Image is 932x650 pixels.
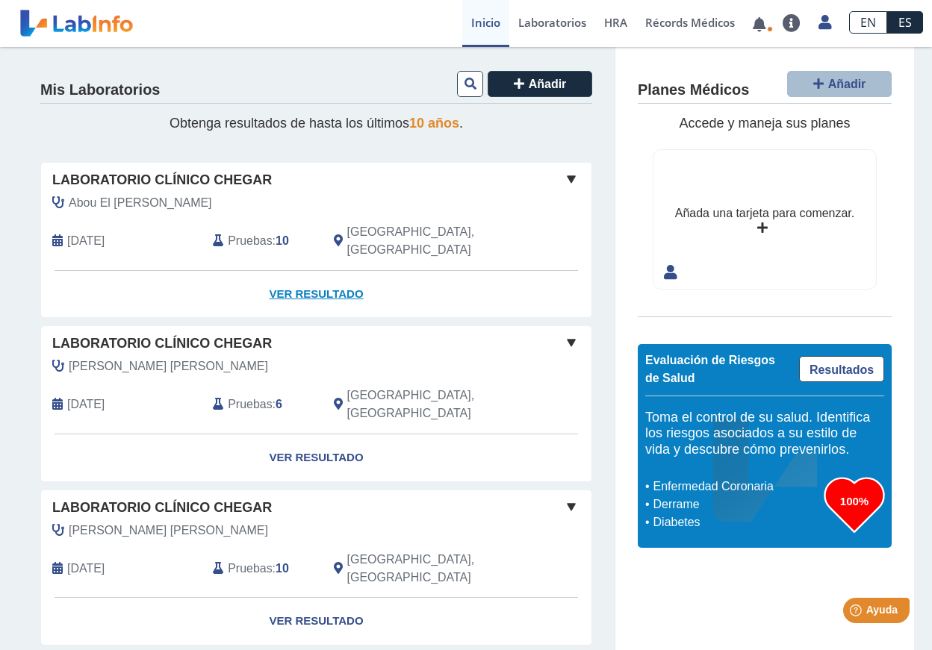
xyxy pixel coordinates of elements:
h3: 100% [824,492,884,510]
span: 2025-08-27 [67,232,105,250]
b: 10 [276,562,289,575]
span: 2025-06-24 [67,560,105,578]
span: Pruebas [228,396,272,413]
div: : [202,223,322,259]
div: Añada una tarjeta para comenzar. [675,204,854,222]
span: 2025-07-16 [67,396,105,413]
a: Ver Resultado [41,434,591,481]
span: Abou El Hossen, Jamil [69,194,212,212]
span: Rio Grande, PR [347,387,512,422]
a: ES [887,11,923,34]
span: 10 años [409,116,459,131]
span: Laboratorio Clínico Chegar [52,334,272,354]
div: : [202,551,322,587]
a: Ver Resultado [41,271,591,318]
span: Rodriguez Rodriguez, Roselis [69,522,268,540]
span: Obtenga resultados de hasta los últimos . [170,116,463,131]
span: Laboratorio Clínico Chegar [52,498,272,518]
span: Laboratorio Clínico Chegar [52,170,272,190]
li: Derrame [649,496,824,513]
span: Accede y maneja sus planes [679,116,850,131]
a: Resultados [799,356,884,382]
span: Evaluación de Riesgos de Salud [645,354,775,384]
span: HRA [604,15,627,30]
span: Añadir [529,78,567,90]
iframe: Help widget launcher [799,592,916,634]
span: Rio Grande, PR [347,223,512,259]
span: Pruebas [228,232,272,250]
a: EN [849,11,887,34]
span: Añadir [828,78,866,90]
li: Diabetes [649,513,824,531]
span: Carrion Olmeda, Carly [69,357,268,375]
b: 10 [276,234,289,247]
h4: Mis Laboratorios [40,81,160,99]
button: Añadir [787,71,892,97]
li: Enfermedad Coronaria [649,478,824,496]
a: Ver Resultado [41,598,591,645]
span: Rio Grande, PR [347,551,512,587]
button: Añadir [488,71,592,97]
div: : [202,387,322,422]
h5: Toma el control de su salud. Identifica los riesgos asociados a su estilo de vida y descubre cómo... [645,410,884,458]
span: Pruebas [228,560,272,578]
h4: Planes Médicos [638,81,749,99]
b: 6 [276,398,282,410]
